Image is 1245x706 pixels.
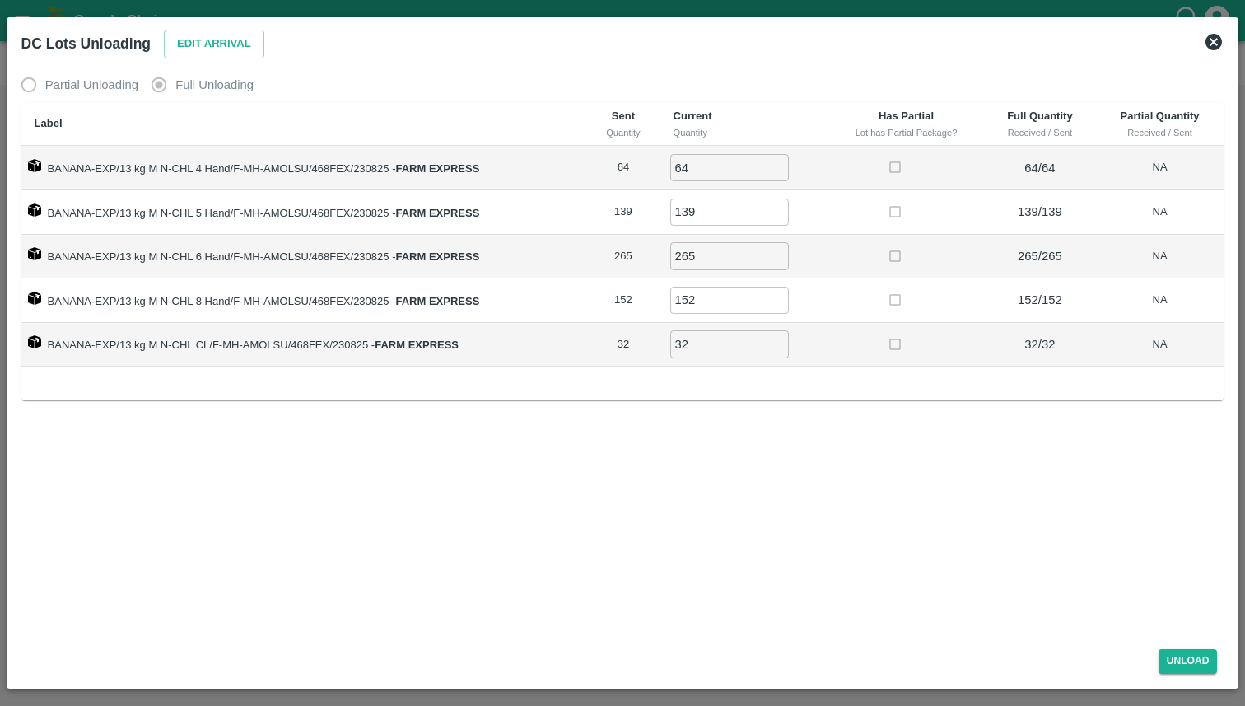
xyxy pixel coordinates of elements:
td: NA [1096,146,1224,190]
p: 64 / 64 [991,159,1089,177]
input: 0 [670,330,789,358]
strong: FARM EXPRESS [395,207,479,219]
b: Full Quantity [1007,110,1072,122]
td: 32 [586,323,660,367]
td: BANANA-EXP/13 kg M N-CHL 8 Hand/F-MH-AMOLSU/468FEX/230825 - [21,278,587,323]
b: Label [35,117,63,129]
span: Full Unloading [175,76,254,94]
p: 265 / 265 [991,247,1089,265]
b: Sent [612,110,635,122]
input: 0 [670,154,789,181]
strong: FARM EXPRESS [395,295,479,307]
img: box [28,247,41,260]
div: Received / Sent [1109,125,1211,140]
td: NA [1096,323,1224,367]
td: 64 [586,146,660,190]
input: 0 [670,242,789,269]
p: 32 / 32 [991,335,1089,353]
td: NA [1096,235,1224,279]
img: box [28,335,41,348]
td: NA [1096,190,1224,235]
b: DC Lots Unloading [21,35,151,52]
span: Partial Unloading [45,76,138,94]
td: 265 [586,235,660,279]
td: NA [1096,278,1224,323]
input: 0 [670,199,789,226]
img: box [28,203,41,217]
td: BANANA-EXP/13 kg M N-CHL 6 Hand/F-MH-AMOLSU/468FEX/230825 - [21,235,587,279]
div: Quantity [599,125,646,140]
b: Partial Quantity [1121,110,1200,122]
input: 0 [670,287,789,314]
img: box [28,159,41,172]
button: Unload [1159,649,1218,673]
td: 139 [586,190,660,235]
div: Received / Sent [997,125,1083,140]
p: 139 / 139 [991,203,1089,221]
td: BANANA-EXP/13 kg M N-CHL 4 Hand/F-MH-AMOLSU/468FEX/230825 - [21,146,587,190]
td: BANANA-EXP/13 kg M N-CHL CL/F-MH-AMOLSU/468FEX/230825 - [21,323,587,367]
b: Has Partial [879,110,934,122]
b: Current [674,110,712,122]
td: BANANA-EXP/13 kg M N-CHL 5 Hand/F-MH-AMOLSU/468FEX/230825 - [21,190,587,235]
div: Quantity [674,125,815,140]
td: 152 [586,278,660,323]
strong: FARM EXPRESS [395,250,479,263]
img: box [28,292,41,305]
strong: FARM EXPRESS [395,162,479,175]
div: Lot has Partial Package? [842,125,971,140]
button: Edit Arrival [164,30,264,58]
strong: FARM EXPRESS [375,339,459,351]
p: 152 / 152 [991,291,1089,309]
